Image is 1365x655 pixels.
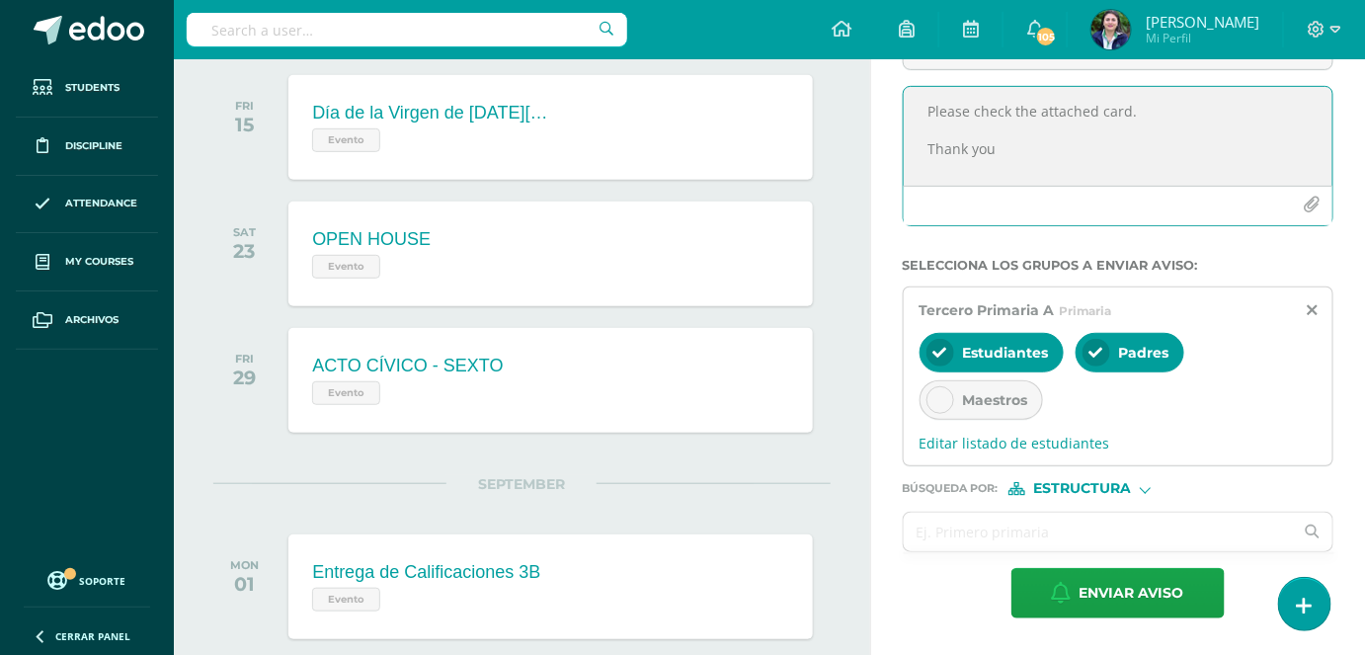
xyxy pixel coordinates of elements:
[312,229,431,250] div: OPEN HOUSE
[1080,569,1184,617] span: Enviar aviso
[903,483,999,494] span: Búsqueda por :
[1146,30,1259,46] span: Mi Perfil
[65,138,122,154] span: Discipline
[24,566,150,593] a: Soporte
[1035,26,1057,47] span: 105
[235,99,254,113] div: FRI
[233,352,256,366] div: FRI
[1119,344,1169,362] span: Padres
[80,574,126,588] span: Soporte
[16,233,158,291] a: My courses
[16,176,158,234] a: Attendance
[446,475,597,493] span: SEPTEMBER
[55,629,130,643] span: Cerrar panel
[312,562,540,583] div: Entrega de Calificaciones 3B
[312,356,503,376] div: ACTO CÍVICO - SEXTO
[920,434,1317,452] span: Editar listado de estudiantes
[312,588,380,612] span: Evento
[1011,568,1225,618] button: Enviar aviso
[1146,12,1259,32] span: [PERSON_NAME]
[312,381,380,405] span: Evento
[187,13,627,46] input: Search a user…
[65,196,137,211] span: Attendance
[312,128,380,152] span: Evento
[65,312,119,328] span: Archivos
[65,254,133,270] span: My courses
[230,558,259,572] div: MON
[16,118,158,176] a: Discipline
[963,344,1049,362] span: Estudiantes
[233,366,256,389] div: 29
[1033,483,1131,494] span: Estructura
[312,103,549,123] div: Día de la Virgen de [DATE][PERSON_NAME] - Asueto
[65,80,120,96] span: Students
[312,255,380,279] span: Evento
[235,113,254,136] div: 15
[1060,303,1112,318] span: Primaria
[963,391,1028,409] span: Maestros
[904,513,1294,551] input: Ej. Primero primaria
[16,291,158,350] a: Archivos
[16,59,158,118] a: Students
[920,301,1055,319] span: Tercero Primaria A
[904,87,1332,186] textarea: Please check the attached card. Thank you
[1008,482,1157,496] div: [object Object]
[233,239,256,263] div: 23
[233,225,256,239] div: SAT
[903,258,1333,273] label: Selecciona los grupos a enviar aviso :
[1091,10,1131,49] img: 8792ea101102b15321d756c508217fbe.png
[230,572,259,596] div: 01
